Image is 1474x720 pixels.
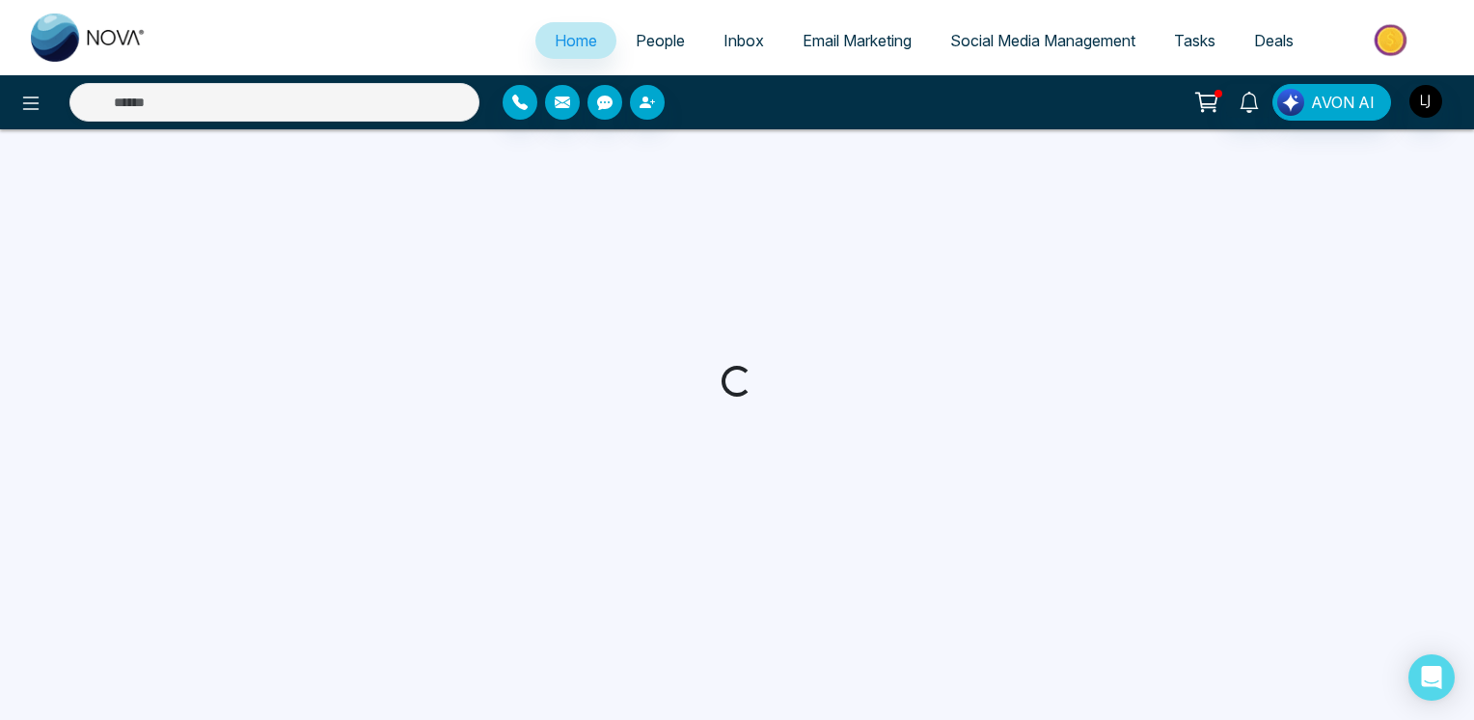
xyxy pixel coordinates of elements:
[535,22,616,59] a: Home
[704,22,783,59] a: Inbox
[803,31,912,50] span: Email Marketing
[31,14,147,62] img: Nova CRM Logo
[616,22,704,59] a: People
[950,31,1135,50] span: Social Media Management
[1174,31,1215,50] span: Tasks
[1277,89,1304,116] img: Lead Flow
[1155,22,1235,59] a: Tasks
[1409,85,1442,118] img: User Avatar
[1272,84,1391,121] button: AVON AI
[1323,18,1462,62] img: Market-place.gif
[931,22,1155,59] a: Social Media Management
[1408,654,1455,701] div: Open Intercom Messenger
[1254,31,1294,50] span: Deals
[636,31,685,50] span: People
[1311,91,1375,114] span: AVON AI
[783,22,931,59] a: Email Marketing
[723,31,764,50] span: Inbox
[1235,22,1313,59] a: Deals
[555,31,597,50] span: Home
